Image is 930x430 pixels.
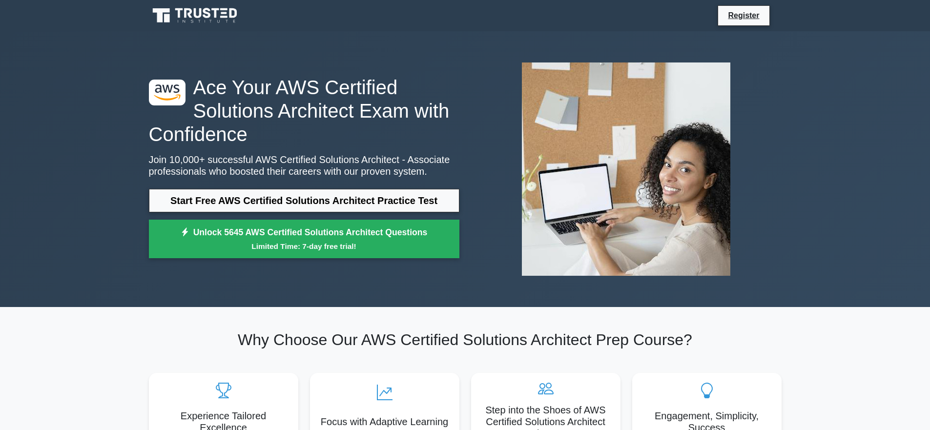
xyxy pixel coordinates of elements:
a: Start Free AWS Certified Solutions Architect Practice Test [149,189,459,212]
a: Register [722,9,765,21]
p: Join 10,000+ successful AWS Certified Solutions Architect - Associate professionals who boosted t... [149,154,459,177]
small: Limited Time: 7-day free trial! [161,241,447,252]
a: Unlock 5645 AWS Certified Solutions Architect QuestionsLimited Time: 7-day free trial! [149,220,459,259]
h2: Why Choose Our AWS Certified Solutions Architect Prep Course? [149,330,782,349]
h1: Ace Your AWS Certified Solutions Architect Exam with Confidence [149,76,459,146]
h5: Focus with Adaptive Learning [318,416,452,428]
